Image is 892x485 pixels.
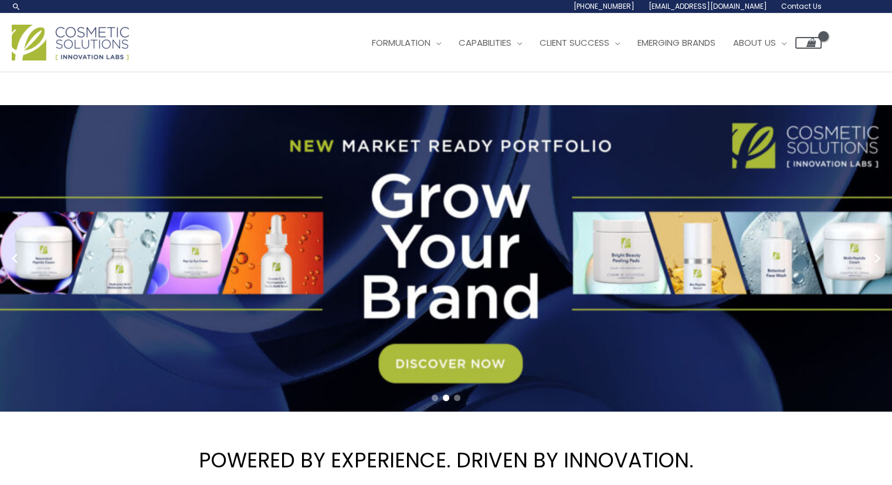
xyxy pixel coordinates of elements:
span: Emerging Brands [637,36,715,49]
span: Go to slide 1 [432,395,438,401]
nav: Site Navigation [354,25,822,60]
a: Capabilities [450,25,531,60]
span: Client Success [540,36,609,49]
span: [EMAIL_ADDRESS][DOMAIN_NAME] [649,1,767,11]
span: Formulation [372,36,430,49]
span: Contact Us [781,1,822,11]
a: Formulation [363,25,450,60]
span: About Us [733,36,776,49]
a: About Us [724,25,795,60]
a: Search icon link [12,2,21,11]
a: Client Success [531,25,629,60]
a: Emerging Brands [629,25,724,60]
span: [PHONE_NUMBER] [574,1,635,11]
span: Capabilities [459,36,511,49]
span: Go to slide 2 [443,395,449,401]
img: Cosmetic Solutions Logo [12,25,129,60]
button: Previous slide [6,250,23,267]
a: View Shopping Cart, empty [795,37,822,49]
button: Next slide [869,250,886,267]
span: Go to slide 3 [454,395,460,401]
